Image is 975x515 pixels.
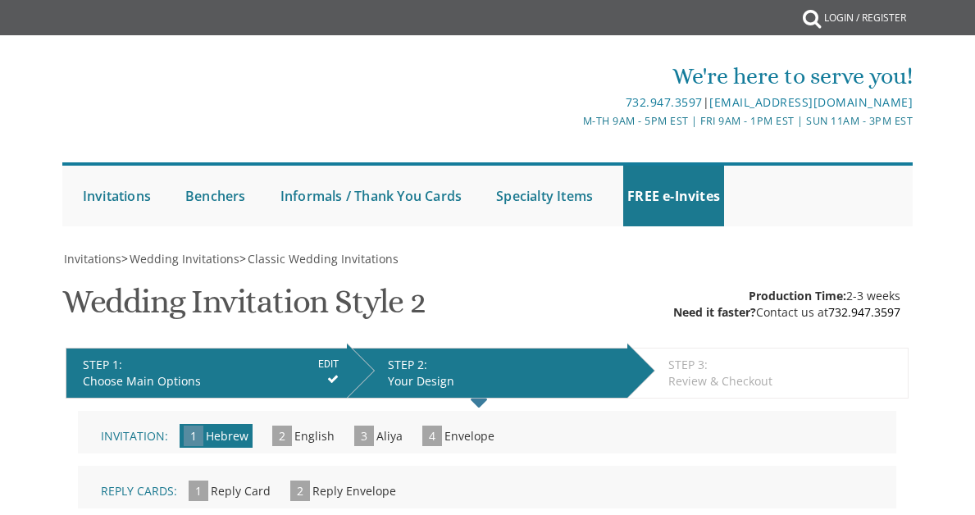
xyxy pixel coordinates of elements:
[376,428,403,444] span: Aliya
[668,373,900,390] div: Review & Checkout
[673,304,756,320] span: Need it faster?
[294,428,335,444] span: English
[492,166,597,226] a: Specialty Items
[388,373,620,390] div: Your Design
[130,251,239,267] span: Wedding Invitations
[347,112,913,130] div: M-Th 9am - 5pm EST | Fri 9am - 1pm EST | Sun 11am - 3pm EST
[62,284,426,332] h1: Wedding Invitation Style 2
[83,373,339,390] div: Choose Main Options
[668,357,900,373] div: STEP 3:
[181,166,250,226] a: Benchers
[347,93,913,112] div: |
[709,94,913,110] a: [EMAIL_ADDRESS][DOMAIN_NAME]
[272,426,292,446] span: 2
[83,357,339,373] div: STEP 1:
[101,428,168,444] span: Invitation:
[422,426,442,446] span: 4
[79,166,155,226] a: Invitations
[239,251,399,267] span: >
[354,426,374,446] span: 3
[121,251,239,267] span: >
[248,251,399,267] span: Classic Wedding Invitations
[184,426,203,446] span: 1
[623,166,724,226] a: FREE e-Invites
[673,288,900,321] div: 2-3 weeks Contact us at
[64,251,121,267] span: Invitations
[276,166,466,226] a: Informals / Thank You Cards
[128,251,239,267] a: Wedding Invitations
[101,483,177,499] span: Reply Cards:
[211,483,271,499] span: Reply Card
[206,428,248,444] span: Hebrew
[62,251,121,267] a: Invitations
[444,428,494,444] span: Envelope
[312,483,396,499] span: Reply Envelope
[318,357,339,371] input: EDIT
[290,481,310,501] span: 2
[626,94,703,110] a: 732.947.3597
[388,357,620,373] div: STEP 2:
[246,251,399,267] a: Classic Wedding Invitations
[749,288,846,303] span: Production Time:
[347,60,913,93] div: We're here to serve you!
[189,481,208,501] span: 1
[828,304,900,320] a: 732.947.3597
